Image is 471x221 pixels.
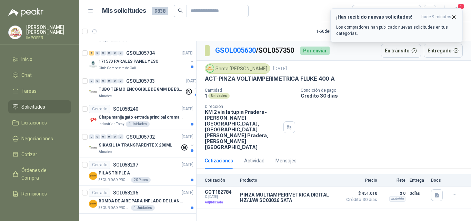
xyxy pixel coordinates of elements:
div: Incluido [389,196,405,202]
p: SEGURIDAD PROVISER LTDA [99,177,130,183]
p: 1 [205,93,207,99]
p: PILAS TRIPLE A [99,170,130,177]
img: Company Logo [206,65,214,72]
p: 171570 PARALES PANEL YESO [99,58,159,65]
p: GSOL005702 [126,134,155,139]
span: Solicitudes [21,103,45,111]
span: Remisiones [21,190,47,198]
img: Logo peakr [8,8,43,17]
img: Company Logo [89,200,97,208]
div: Todas [357,7,371,15]
p: [DATE] [182,50,193,57]
a: 5 0 0 0 0 0 GSOL005704[DATE] Company Logo171570 PARALES PANEL YESOClub Campestre de Cali [89,49,195,71]
p: 3 días [410,189,427,198]
p: / SOL057350 [215,45,295,56]
p: Condición de pago [301,88,468,93]
p: Club Campestre de Cali [99,66,136,71]
div: 0 [95,51,100,56]
p: Producto [240,178,339,183]
span: search [178,8,183,13]
a: Solicitudes [8,100,71,113]
div: Cerrado [89,189,110,197]
p: [DATE] [182,162,193,168]
span: Negociaciones [21,135,53,142]
a: Órdenes de Compra [8,164,71,184]
span: hace 9 minutos [421,14,451,20]
div: 0 [112,51,118,56]
a: Tareas [8,84,71,98]
span: Inicio [21,56,32,63]
a: GSOL005630 [215,46,256,54]
a: 0 0 0 0 0 0 GSOL005703[DATE] Company LogoTUBO TERMO ENCOGIBLE DE 8MM DE ESPESOR X 5CMSAlmatec [89,77,199,99]
p: $ 0 [381,189,405,198]
div: Por enviar [300,47,330,55]
p: SOL058240 [113,107,138,111]
img: Company Logo [9,26,22,39]
div: Cerrado [89,161,110,169]
p: Adjudicada [205,199,236,206]
a: Configuración [8,203,71,216]
div: Cotizaciones [205,157,233,164]
p: Crédito 30 días [301,93,468,99]
div: Santa [PERSON_NAME] [205,63,270,74]
div: 0 [95,134,100,139]
div: Mensajes [275,157,297,164]
h1: Mis solicitudes [102,6,146,16]
div: 0 [118,51,123,56]
button: 1 [450,5,463,17]
span: Licitaciones [21,119,47,127]
p: GSOL005703 [126,79,155,83]
div: 0 [118,134,123,139]
div: 1 Unidades [131,205,155,211]
div: 0 [101,79,106,83]
p: [DATE] [182,190,193,196]
p: Cantidad [205,88,295,93]
div: 0 [89,79,94,83]
p: Chapa manija gato entrada principal cromado mate llave de seguridad [99,114,184,121]
button: Entregado [424,44,463,58]
img: Company Logo [89,116,97,124]
div: 1 Unidades [126,121,150,127]
p: SEGURIDAD PROVISER LTDA [99,205,130,211]
p: SIKASIL IA TRANSPARENTE X 280ML [99,142,172,149]
p: GSOL005704 [126,51,155,56]
a: Cotizar [8,148,71,161]
div: 20 Pares [131,177,151,183]
a: Negociaciones [8,132,71,145]
span: Crédito 30 días [343,198,377,202]
p: [DATE] [273,66,287,72]
button: En tránsito [381,44,421,58]
p: ACT-PINZA VOLTIAMPERIMETRICA FLUKE 400 A [205,75,335,82]
img: Company Logo [89,172,97,180]
p: PINZA MULTIAMPERIMETRICA DIGITAL HZ/JAW SC03026 SATA [240,192,339,203]
a: CerradoSOL058240[DATE] Company LogoChapa manija gato entrada principal cromado mate llave de segu... [79,102,196,130]
div: 0 [107,51,112,56]
div: 0 [107,134,112,139]
p: TUBO TERMO ENCOGIBLE DE 8MM DE ESPESOR X 5CMS [99,86,184,93]
p: Docs [431,178,445,183]
div: 0 [112,134,118,139]
p: SOL058235 [113,190,138,195]
p: KM 2 vía la tupia Pradera-[PERSON_NAME][GEOGRAPHIC_DATA], [GEOGRAPHIC_DATA][PERSON_NAME] Pradera ... [205,109,281,150]
div: Actividad [244,157,264,164]
div: 0 [112,79,118,83]
span: 9838 [152,7,168,15]
span: C: [DATE] [205,195,236,199]
p: [DATE] [182,106,193,112]
span: 1 [457,3,465,10]
span: Cotizar [21,151,37,158]
a: Licitaciones [8,116,71,129]
div: Cerrado [89,105,110,113]
p: Industrias Tomy [99,121,124,127]
img: Company Logo [89,60,97,68]
a: 0 0 0 0 0 0 GSOL005702[DATE] Company LogoSIKASIL IA TRANSPARENTE X 280MLAlmatec [89,133,195,155]
p: Dirección [205,104,281,109]
div: 0 [101,134,106,139]
div: 0 [118,79,123,83]
p: [DATE] [186,78,198,84]
div: 0 [107,79,112,83]
p: [PERSON_NAME] [PERSON_NAME] [26,25,71,34]
a: CerradoSOL058237[DATE] Company LogoPILAS TRIPLE ASEGURIDAD PROVISER LTDA20 Pares [79,158,196,186]
img: Company Logo [89,88,97,96]
p: Cotización [205,178,236,183]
